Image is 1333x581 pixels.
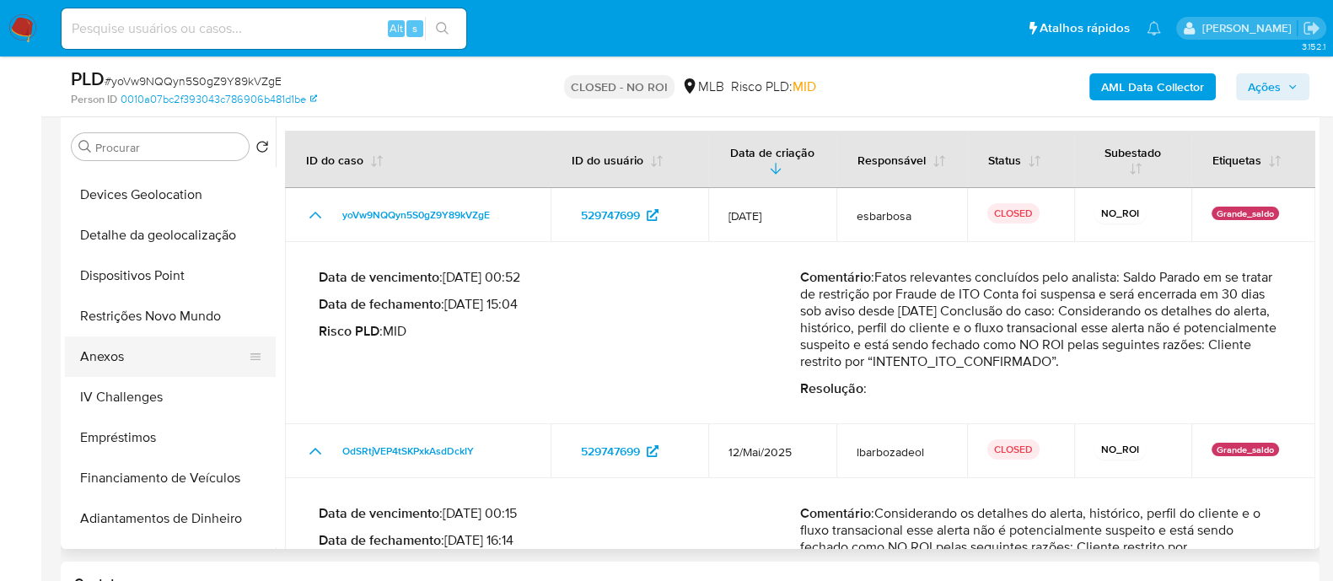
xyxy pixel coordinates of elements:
[1101,73,1204,100] b: AML Data Collector
[65,539,276,579] button: Cartões
[1147,21,1161,35] a: Notificações
[62,18,466,40] input: Pesquise usuários ou casos...
[731,78,816,96] span: Risco PLD:
[65,498,276,539] button: Adiantamentos de Dinheiro
[1301,40,1325,53] span: 3.152.1
[1089,73,1216,100] button: AML Data Collector
[1201,20,1297,36] p: alessandra.barbosa@mercadopago.com
[65,417,276,458] button: Empréstimos
[95,140,242,155] input: Procurar
[425,17,460,40] button: search-icon
[121,92,317,107] a: 0010a07bc2f393043c786906b481d1be
[71,92,117,107] b: Person ID
[65,175,276,215] button: Devices Geolocation
[65,377,276,417] button: IV Challenges
[681,78,724,96] div: MLB
[71,65,105,92] b: PLD
[793,77,816,96] span: MID
[390,20,403,36] span: Alt
[65,336,262,377] button: Anexos
[1248,73,1281,100] span: Ações
[564,75,675,99] p: CLOSED - NO ROI
[105,73,282,89] span: # yoVw9NQQyn5S0gZ9Y89kVZgE
[78,140,92,153] button: Procurar
[1040,19,1130,37] span: Atalhos rápidos
[65,215,276,256] button: Detalhe da geolocalização
[65,458,276,498] button: Financiamento de Veículos
[412,20,417,36] span: s
[1236,73,1309,100] button: Ações
[255,140,269,159] button: Retornar ao pedido padrão
[1303,19,1320,37] a: Sair
[65,256,276,296] button: Dispositivos Point
[65,296,276,336] button: Restrições Novo Mundo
